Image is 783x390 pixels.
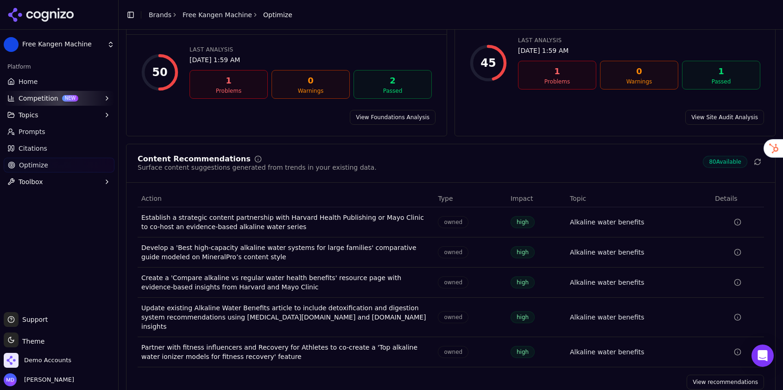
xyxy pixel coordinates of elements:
span: Support [19,315,48,324]
button: CompetitionNEW [4,91,114,106]
a: Alkaline water benefits [570,248,644,257]
div: Problems [522,78,592,85]
span: 80 Available [703,156,747,168]
div: Problems [194,87,264,95]
button: Topics [4,108,114,122]
button: Open organization switcher [4,353,71,368]
span: high [511,246,535,258]
a: Alkaline water benefits [570,217,644,227]
div: 1 [686,65,756,78]
a: View Foundations Analysis [350,110,436,125]
div: 2 [358,74,428,87]
div: Surface content suggestions generated from trends in your existing data. [138,163,377,172]
div: Partner with fitness influencers and Recovery for Athletes to co-create a 'Top alkaline water ion... [141,343,430,361]
span: [PERSON_NAME] [20,376,74,384]
a: Optimize [4,158,114,173]
div: 50 [152,65,167,80]
span: Citations [19,144,47,153]
div: Create a 'Compare alkaline vs regular water health benefits' resource page with evidence-based in... [141,273,430,292]
div: Last Analysis [518,37,760,44]
span: Theme [19,338,44,345]
a: View Site Audit Analysis [685,110,764,125]
div: Warnings [276,87,346,95]
button: Toolbox [4,174,114,189]
span: Topics [19,110,38,120]
span: high [511,311,535,323]
a: View recommendations [687,375,764,390]
div: Data table [138,190,764,367]
a: Citations [4,141,114,156]
img: Melissa Dowd [4,373,17,386]
div: Platform [4,59,114,74]
div: Open Intercom Messenger [751,345,774,367]
span: Toolbox [19,177,43,186]
a: Alkaline water benefits [570,347,644,357]
div: Establish a strategic content partnership with Harvard Health Publishing or Mayo Clinic to co-hos... [141,213,430,231]
button: Open user button [4,373,74,386]
a: Alkaline water benefits [570,313,644,322]
div: 1 [522,65,592,78]
div: Develop a 'Best high-capacity alkaline water systems for large families' comparative guide modele... [141,243,430,262]
span: high [511,216,535,228]
div: 1 [194,74,264,87]
div: Passed [358,87,428,95]
span: owned [438,246,468,258]
div: Warnings [604,78,674,85]
div: 45 [480,56,496,70]
span: Free Kangen Machine [22,40,103,49]
span: Home [19,77,38,86]
a: Prompts [4,124,114,139]
div: Passed [686,78,756,85]
div: Details [715,194,760,203]
div: Action [141,194,430,203]
div: Content Recommendations [138,155,251,163]
span: owned [438,311,468,323]
div: Last Analysis [189,46,432,53]
div: Update existing Alkaline Water Benefits article to include detoxification and digestion system re... [141,303,430,331]
span: Optimize [263,10,292,19]
div: [DATE] 1:59 AM [518,46,760,55]
nav: breadcrumb [149,10,292,19]
div: Impact [511,194,562,203]
div: 0 [276,74,346,87]
img: Demo Accounts [4,353,19,368]
span: Demo Accounts [24,356,71,364]
a: Brands [149,11,171,19]
div: 0 [604,65,674,78]
a: Home [4,74,114,89]
span: owned [438,346,468,358]
span: Optimize [19,160,48,170]
div: Topic [570,194,707,203]
span: owned [438,276,468,288]
span: Prompts [19,127,45,136]
div: Type [438,194,503,203]
img: Free Kangen Machine [4,37,19,52]
div: [DATE] 1:59 AM [189,55,432,64]
a: Free Kangen Machine [183,10,252,19]
a: Alkaline water benefits [570,278,644,287]
span: high [511,276,535,288]
span: owned [438,216,468,228]
span: high [511,346,535,358]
